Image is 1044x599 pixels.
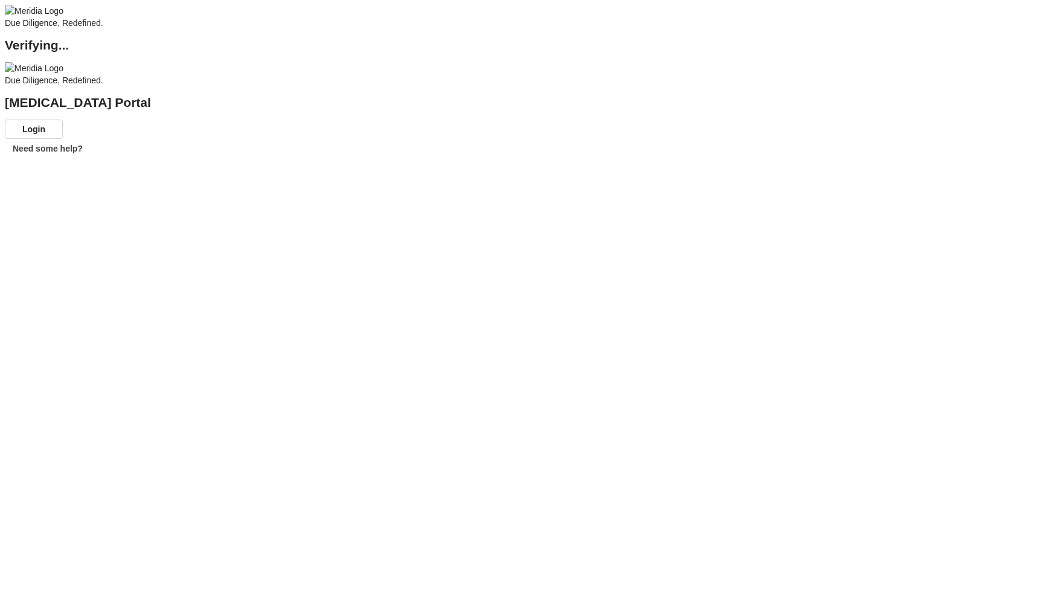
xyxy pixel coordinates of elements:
img: Meridia Logo [5,62,63,74]
img: Meridia Logo [5,5,63,17]
span: Due Diligence, Redefined. [5,75,103,85]
button: Need some help? [5,139,91,158]
span: Due Diligence, Redefined. [5,18,103,28]
h2: [MEDICAL_DATA] Portal [5,97,1039,109]
h2: Verifying... [5,39,1039,51]
button: Login [5,120,63,139]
